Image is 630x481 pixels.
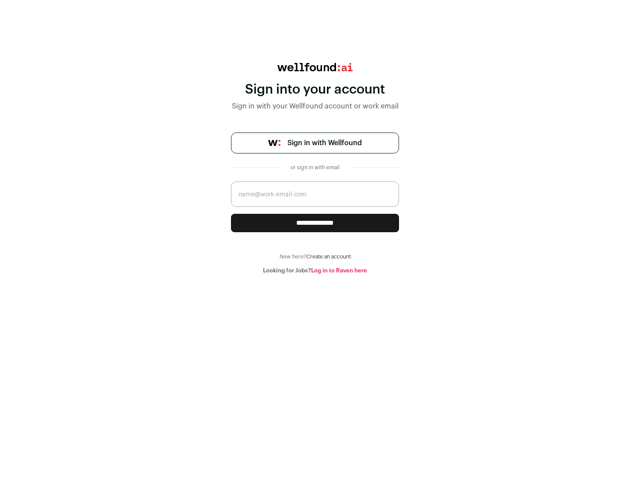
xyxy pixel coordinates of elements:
[277,63,353,71] img: wellfound:ai
[231,253,399,260] div: New here?
[287,164,343,171] div: or sign in with email
[231,132,399,153] a: Sign in with Wellfound
[287,138,362,148] span: Sign in with Wellfound
[306,254,351,259] a: Create an account
[268,140,280,146] img: wellfound-symbol-flush-black-fb3c872781a75f747ccb3a119075da62bfe97bd399995f84a933054e44a575c4.png
[231,101,399,112] div: Sign in with your Wellfound account or work email
[231,267,399,274] div: Looking for Jobs?
[311,268,367,273] a: Log in to Raven here
[231,181,399,207] input: name@work-email.com
[231,82,399,98] div: Sign into your account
